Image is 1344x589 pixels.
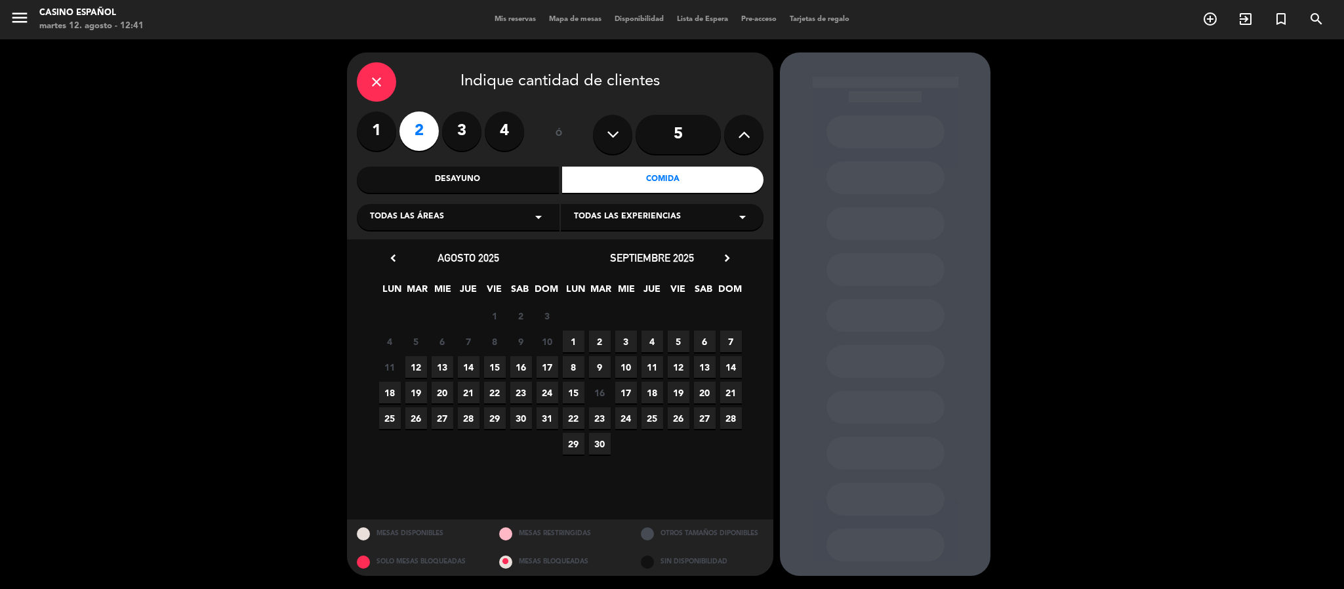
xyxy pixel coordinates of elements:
[641,382,663,403] span: 18
[542,16,608,23] span: Mapa de mesas
[615,331,637,352] span: 3
[357,62,764,102] div: Indique cantidad de clientes
[589,407,611,429] span: 23
[537,356,558,378] span: 17
[574,211,681,224] span: Todas las experiencias
[484,331,506,352] span: 8
[608,16,670,23] span: Disponibilidad
[489,548,632,576] div: MESAS BLOQUEADAS
[668,356,689,378] span: 12
[537,382,558,403] span: 24
[347,519,489,548] div: MESAS DISPONIBLES
[405,407,427,429] span: 26
[670,16,735,23] span: Lista de Espera
[537,112,580,157] div: ó
[458,331,479,352] span: 7
[458,382,479,403] span: 21
[616,281,638,303] span: MIE
[399,112,439,151] label: 2
[537,305,558,327] span: 3
[590,281,612,303] span: MAR
[379,356,401,378] span: 11
[720,382,742,403] span: 21
[39,20,144,33] div: martes 12. agosto - 12:41
[589,356,611,378] span: 9
[615,382,637,403] span: 17
[10,8,30,32] button: menu
[458,281,479,303] span: JUE
[432,356,453,378] span: 13
[432,281,454,303] span: MIE
[668,382,689,403] span: 19
[668,331,689,352] span: 5
[535,281,556,303] span: DOM
[631,519,773,548] div: OTROS TAMAÑOS DIPONIBLES
[563,382,584,403] span: 15
[531,209,546,225] i: arrow_drop_down
[405,382,427,403] span: 19
[379,331,401,352] span: 4
[405,331,427,352] span: 5
[641,407,663,429] span: 25
[735,16,783,23] span: Pre-acceso
[489,519,632,548] div: MESAS RESTRINGIDAS
[537,331,558,352] span: 10
[720,331,742,352] span: 7
[509,281,531,303] span: SAB
[631,548,773,576] div: SIN DISPONIBILIDAD
[357,167,559,193] div: Desayuno
[667,281,689,303] span: VIE
[589,433,611,455] span: 30
[1202,11,1218,27] i: add_circle_outline
[562,167,764,193] div: Comida
[694,382,716,403] span: 20
[370,211,444,224] span: Todas las áreas
[563,433,584,455] span: 29
[484,407,506,429] span: 29
[563,356,584,378] span: 8
[1238,11,1253,27] i: exit_to_app
[615,407,637,429] span: 24
[484,305,506,327] span: 1
[510,305,532,327] span: 2
[485,112,524,151] label: 4
[381,281,403,303] span: LUN
[347,548,489,576] div: SOLO MESAS BLOQUEADAS
[432,382,453,403] span: 20
[369,74,384,90] i: close
[510,331,532,352] span: 9
[442,112,481,151] label: 3
[641,331,663,352] span: 4
[488,16,542,23] span: Mis reservas
[641,281,663,303] span: JUE
[694,331,716,352] span: 6
[458,356,479,378] span: 14
[483,281,505,303] span: VIE
[379,407,401,429] span: 25
[563,331,584,352] span: 1
[510,356,532,378] span: 16
[615,356,637,378] span: 10
[735,209,750,225] i: arrow_drop_down
[438,251,499,264] span: agosto 2025
[565,281,586,303] span: LUN
[693,281,714,303] span: SAB
[432,407,453,429] span: 27
[589,382,611,403] span: 16
[39,7,144,20] div: Casino Español
[484,382,506,403] span: 22
[1273,11,1289,27] i: turned_in_not
[484,356,506,378] span: 15
[641,356,663,378] span: 11
[458,407,479,429] span: 28
[694,407,716,429] span: 27
[432,331,453,352] span: 6
[718,281,740,303] span: DOM
[694,356,716,378] span: 13
[510,407,532,429] span: 30
[610,251,694,264] span: septiembre 2025
[589,331,611,352] span: 2
[668,407,689,429] span: 26
[537,407,558,429] span: 31
[386,251,400,265] i: chevron_left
